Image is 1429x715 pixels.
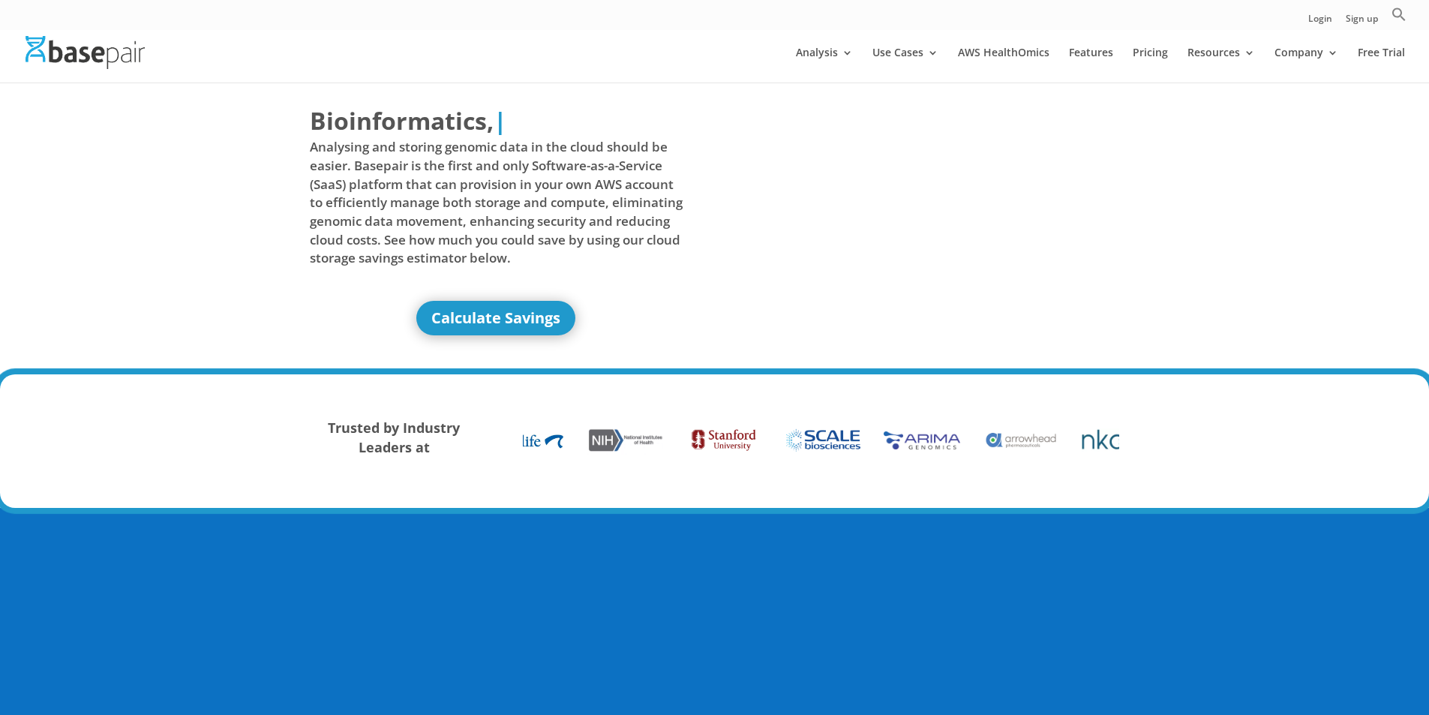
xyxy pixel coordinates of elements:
[1391,7,1406,22] svg: Search
[310,138,683,267] span: Analysing and storing genomic data in the cloud should be easier. Basepair is the first and only ...
[1346,14,1378,30] a: Sign up
[328,419,460,456] strong: Trusted by Industry Leaders at
[1187,47,1255,83] a: Resources
[796,47,853,83] a: Analysis
[1391,7,1406,30] a: Search Icon Link
[416,301,575,335] a: Calculate Savings
[310,104,494,138] span: Bioinformatics,
[1274,47,1338,83] a: Company
[1133,47,1168,83] a: Pricing
[494,104,507,137] span: |
[1069,47,1113,83] a: Features
[1358,47,1405,83] a: Free Trial
[872,47,938,83] a: Use Cases
[958,47,1049,83] a: AWS HealthOmics
[726,104,1100,314] iframe: Basepair - NGS Analysis Simplified
[1308,14,1332,30] a: Login
[26,36,145,68] img: Basepair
